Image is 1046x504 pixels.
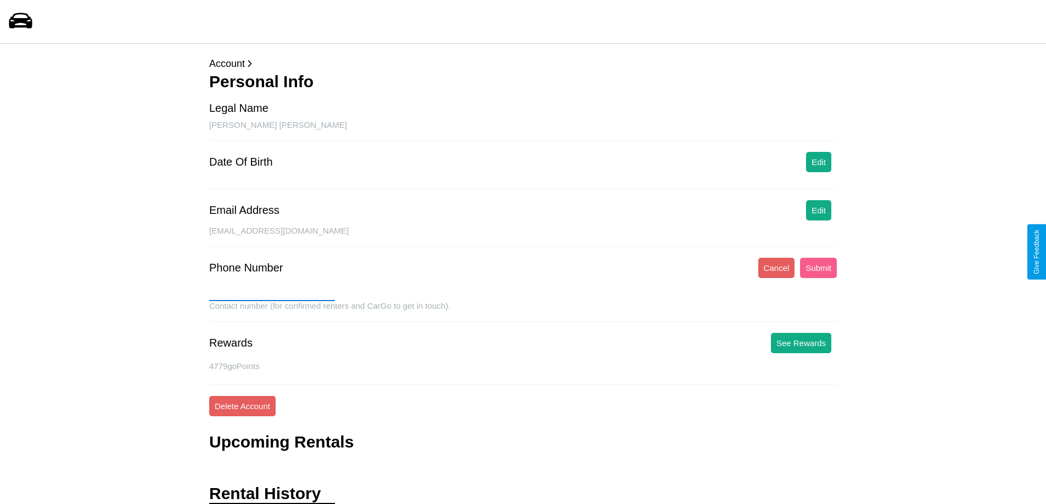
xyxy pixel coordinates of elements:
[771,333,831,353] button: See Rewards
[209,301,837,322] div: Contact number (for confirmed renters and CarGo to get in touch).
[209,337,253,349] div: Rewards
[209,484,321,503] h3: Rental History
[209,204,279,217] div: Email Address
[209,359,837,373] p: 4779 goPoints
[209,156,273,168] div: Date Of Birth
[209,226,837,247] div: [EMAIL_ADDRESS][DOMAIN_NAME]
[1033,230,1041,274] div: Give Feedback
[806,200,831,220] button: Edit
[758,258,795,278] button: Cancel
[209,72,837,91] h3: Personal Info
[209,120,837,141] div: [PERSON_NAME] [PERSON_NAME]
[209,102,269,115] div: Legal Name
[209,433,354,451] h3: Upcoming Rentals
[806,152,831,172] button: Edit
[209,396,276,416] button: Delete Account
[800,258,837,278] button: Submit
[209,262,283,274] div: Phone Number
[209,55,837,72] p: Account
